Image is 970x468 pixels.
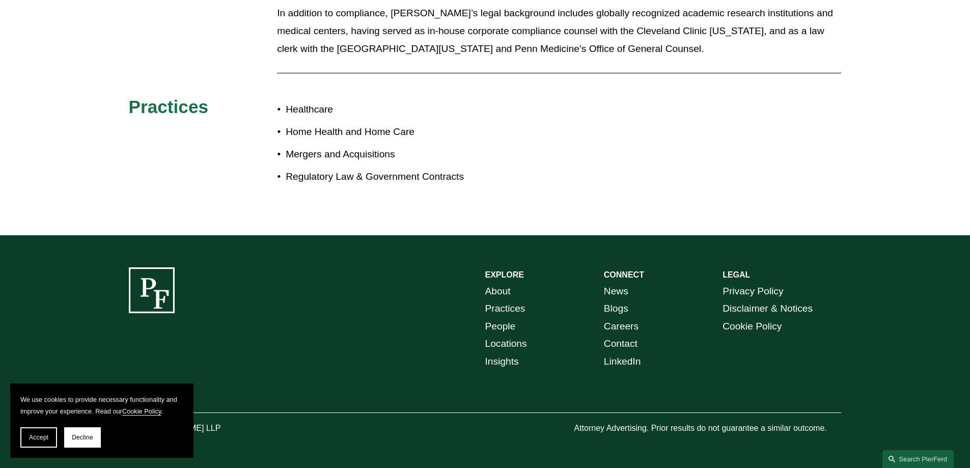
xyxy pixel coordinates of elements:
[20,394,183,417] p: We use cookies to provide necessary functionality and improve your experience. Read our .
[10,383,193,458] section: Cookie banner
[485,335,527,353] a: Locations
[485,300,525,318] a: Practices
[604,300,628,318] a: Blogs
[122,407,161,415] a: Cookie Policy
[882,450,954,468] a: Search this site
[723,300,813,318] a: Disclaimer & Notices
[64,427,101,448] button: Decline
[604,318,639,336] a: Careers
[604,353,641,371] a: LinkedIn
[29,434,48,441] span: Accept
[485,283,511,300] a: About
[286,146,485,163] p: Mergers and Acquisitions
[286,123,485,141] p: Home Health and Home Care
[604,270,644,279] strong: CONNECT
[129,97,209,117] span: Practices
[723,283,783,300] a: Privacy Policy
[723,318,782,336] a: Cookie Policy
[129,421,278,436] p: © [PERSON_NAME] LLP
[20,427,57,448] button: Accept
[574,421,841,436] p: Attorney Advertising. Prior results do not guarantee a similar outcome.
[286,101,485,119] p: Healthcare
[604,283,628,300] a: News
[485,318,516,336] a: People
[604,335,638,353] a: Contact
[485,270,524,279] strong: EXPLORE
[723,270,750,279] strong: LEGAL
[485,353,519,371] a: Insights
[277,5,841,58] p: In addition to compliance, [PERSON_NAME]’s legal background includes globally recognized academic...
[72,434,93,441] span: Decline
[286,168,485,186] p: Regulatory Law & Government Contracts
